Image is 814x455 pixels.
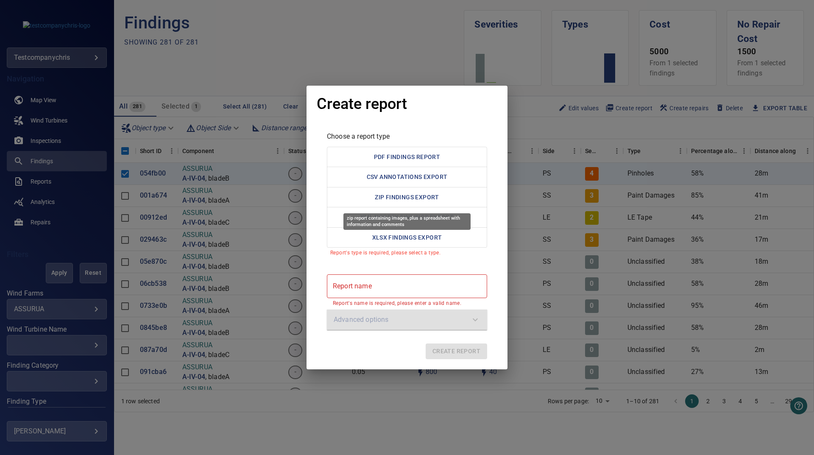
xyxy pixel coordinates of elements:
[327,167,487,187] button: Spreadsheet with information about every instance (annotation) of a finding
[327,147,487,167] button: pdf report containing images, information and comments
[333,299,481,308] p: Report's name is required, please enter a valid name.
[330,249,487,257] p: Report's type is required, please select a type.
[327,187,487,208] button: zip report containing images, plus a spreadsheet with information and comments
[327,207,487,228] button: XML report containing inspection and damage information plus embedded images
[317,96,407,113] h1: Create report
[327,131,487,142] p: Choose a report type
[343,213,471,230] div: zip report containing images, plus a spreadsheet with information and comments
[327,227,487,248] button: Spreadsheet with information and comments for each finding.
